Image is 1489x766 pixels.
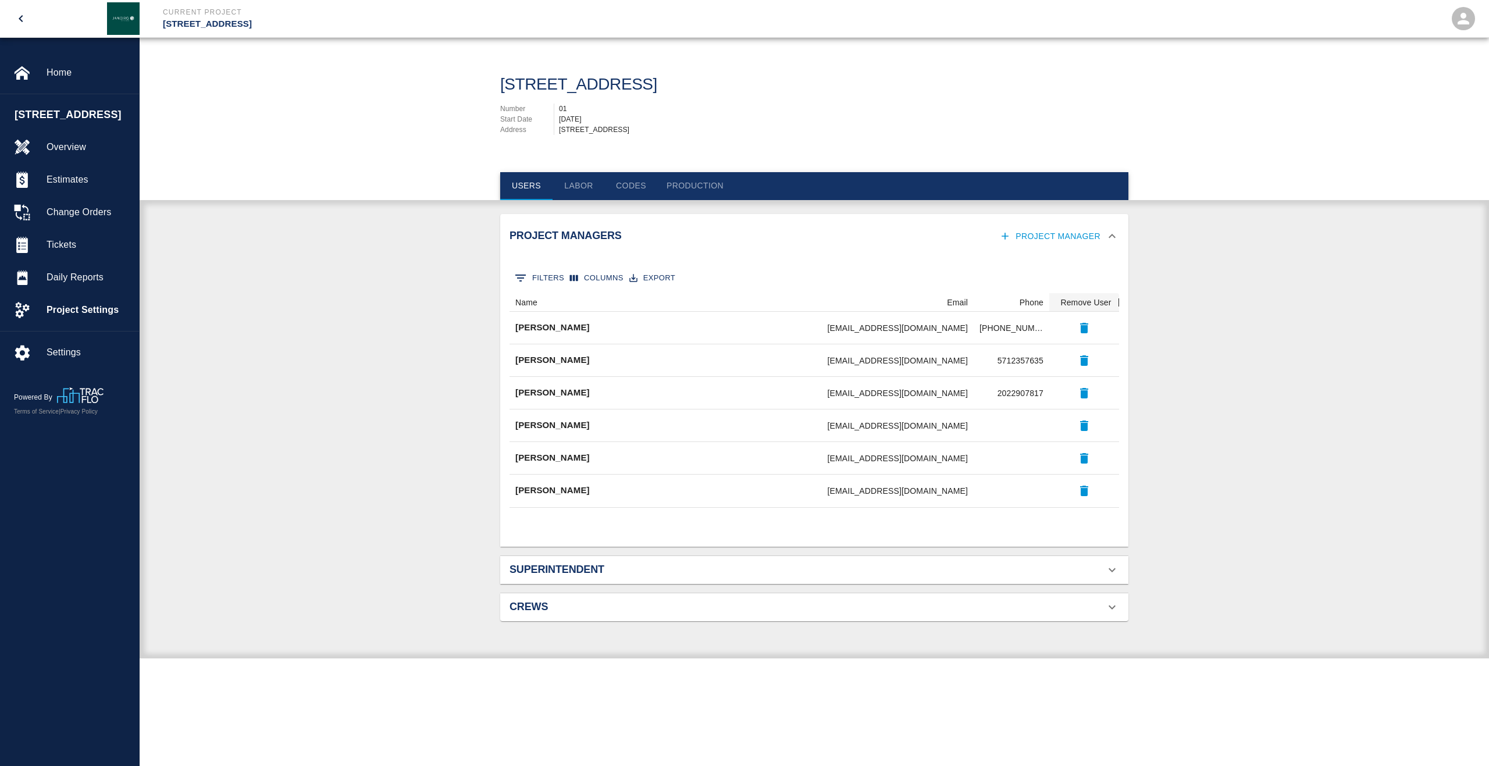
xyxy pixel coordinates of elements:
span: Overview [47,140,130,154]
div: rjaneiro@janeiroinc.com [828,355,968,366]
div: cgildon@janeiroinc.com [828,420,968,432]
iframe: Chat Widget [1431,710,1489,766]
div: Email [614,293,974,312]
button: Export [626,269,678,287]
a: Privacy Policy [60,408,98,415]
p: [PERSON_NAME] [515,484,590,497]
div: [STREET_ADDRESS] [559,124,1128,135]
button: Users [500,172,553,200]
button: Labor [553,172,605,200]
h1: [STREET_ADDRESS] [500,75,657,94]
p: Powered By [14,392,57,402]
div: Superintendent [500,556,1128,584]
div: 5712357635 [998,355,1043,366]
div: Project ManagersProject Manager [500,214,1128,259]
div: galado@janeiroinc.com [828,387,968,399]
div: Name [515,293,537,312]
button: Production [657,172,733,200]
span: [STREET_ADDRESS] [15,107,133,123]
img: Janeiro Inc [107,2,140,35]
span: Daily Reports [47,270,130,284]
div: Phone [1020,293,1043,312]
p: Number [500,104,554,114]
div: Email [947,293,968,312]
div: Remove User [1060,293,1111,312]
p: Address [500,124,554,135]
div: galdao@janeiroinc.com [828,322,968,334]
button: Codes [605,172,657,200]
div: Name [510,293,614,312]
h2: Superintendent [510,564,708,576]
span: Change Orders [47,205,130,219]
div: ejohnson@janeiroinc.com [828,453,968,464]
div: Remove User [1049,293,1119,312]
h2: Crews [510,601,708,614]
span: Estimates [47,173,130,187]
p: [PERSON_NAME] [515,419,590,432]
button: Select columns [567,269,626,287]
img: TracFlo [57,387,104,403]
div: Crews [500,593,1128,621]
div: Phone [974,293,1049,312]
h2: Project Managers [510,230,708,243]
div: ajaneiro@janeiroinc.com [828,485,968,497]
p: [PERSON_NAME] [515,354,590,367]
div: 01 [559,104,1128,114]
a: Terms of Service [14,408,59,415]
span: Project Settings [47,303,130,317]
p: [PERSON_NAME] [515,451,590,465]
span: Settings [47,345,130,359]
p: [PERSON_NAME] [515,386,590,400]
div: Project ManagersProject Manager [500,258,1128,547]
button: Show filters [512,269,567,287]
p: [STREET_ADDRESS] [163,17,807,31]
div: 202-290-7817 [979,322,1043,334]
p: Start Date [500,114,554,124]
span: Tickets [47,238,130,252]
button: open drawer [7,5,35,33]
p: [PERSON_NAME] [515,321,590,334]
span: | [59,408,60,415]
p: Current Project [163,7,807,17]
button: Project Manager [997,226,1105,247]
span: Home [47,66,130,80]
div: tabs navigation [500,172,1128,200]
div: [DATE] [559,114,1128,124]
div: 2022907817 [998,387,1043,399]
